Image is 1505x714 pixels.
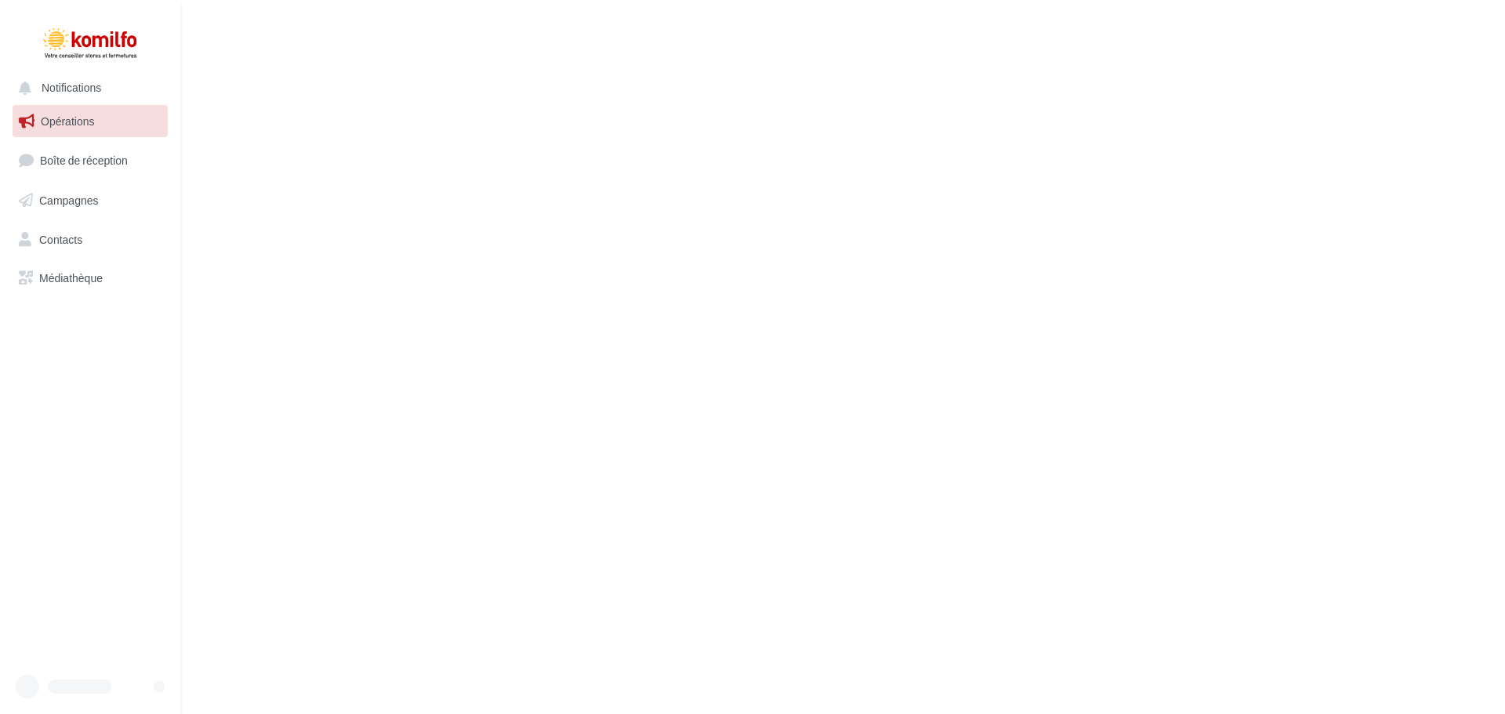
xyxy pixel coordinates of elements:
[9,223,171,256] a: Contacts
[41,114,94,128] span: Opérations
[9,184,171,217] a: Campagnes
[9,262,171,295] a: Médiathèque
[39,232,82,245] span: Contacts
[40,154,128,167] span: Boîte de réception
[39,271,103,285] span: Médiathèque
[9,105,171,138] a: Opérations
[42,82,101,95] span: Notifications
[9,143,171,177] a: Boîte de réception
[39,194,99,207] span: Campagnes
